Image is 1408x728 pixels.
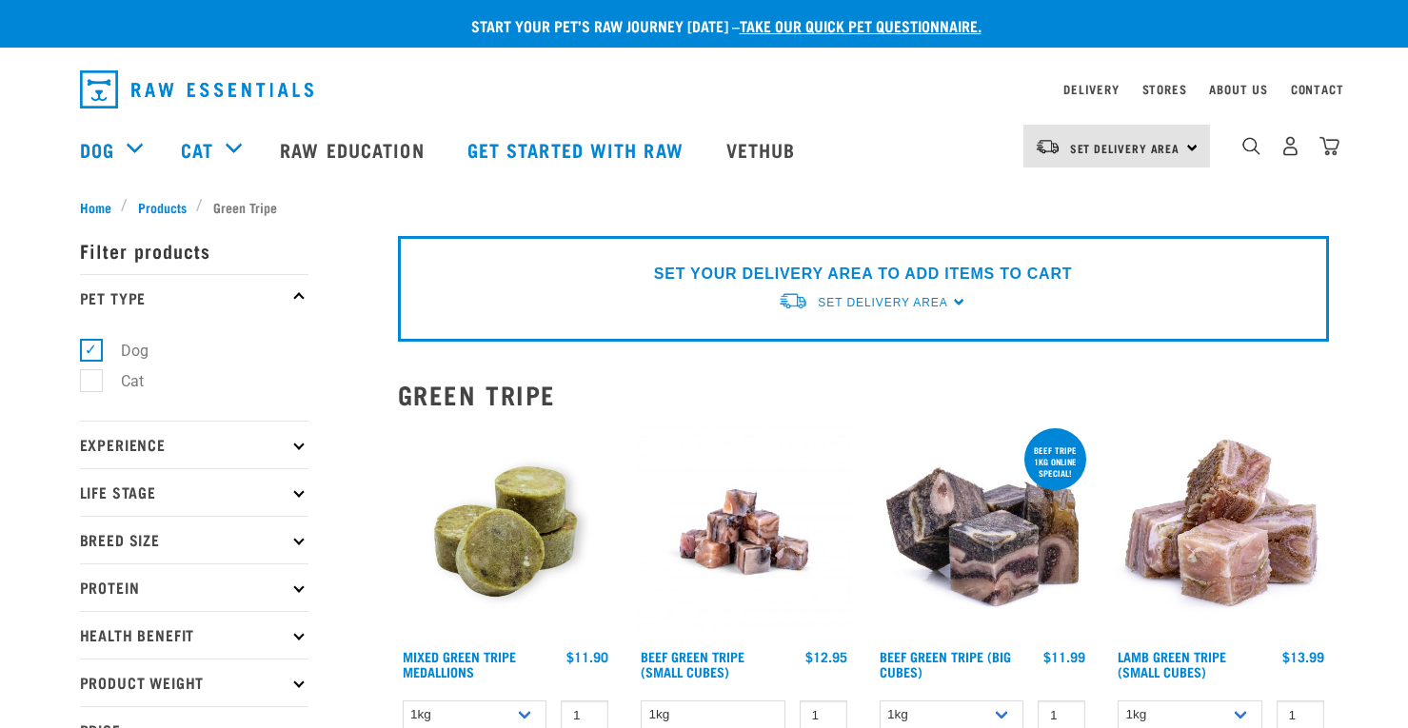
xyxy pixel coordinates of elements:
img: Mixed Green Tripe [398,424,614,640]
a: Dog [80,135,114,164]
img: home-icon-1@2x.png [1242,137,1260,155]
p: Life Stage [80,468,308,516]
label: Cat [90,369,151,393]
img: van-moving.png [1035,138,1061,155]
span: Set Delivery Area [1070,145,1180,151]
p: Experience [80,421,308,468]
p: Breed Size [80,516,308,563]
span: Products [138,197,187,217]
label: Dog [90,339,156,363]
a: Delivery [1063,86,1119,92]
a: Contact [1291,86,1344,92]
a: Stores [1142,86,1187,92]
a: Beef Green Tripe (Small Cubes) [641,653,744,675]
span: Set Delivery Area [818,296,947,309]
h2: Green Tripe [398,380,1329,409]
img: user.png [1280,136,1300,156]
img: 1133 Green Tripe Lamb Small Cubes 01 [1113,424,1329,640]
img: home-icon@2x.png [1319,136,1339,156]
img: Raw Essentials Logo [80,70,313,108]
div: $12.95 [805,649,847,664]
a: Vethub [707,111,820,187]
img: 1044 Green Tripe Beef [875,424,1091,640]
p: Filter products [80,226,308,274]
div: Beef tripe 1kg online special! [1024,436,1086,487]
span: Home [80,197,111,217]
a: Beef Green Tripe (Big Cubes) [880,653,1011,675]
p: Pet Type [80,274,308,322]
a: Raw Education [261,111,447,187]
a: Lamb Green Tripe (Small Cubes) [1118,653,1226,675]
a: Mixed Green Tripe Medallions [403,653,516,675]
nav: dropdown navigation [65,63,1344,116]
p: Protein [80,563,308,611]
img: Beef Tripe Bites 1634 [636,424,852,640]
nav: breadcrumbs [80,197,1329,217]
div: $13.99 [1282,649,1324,664]
div: $11.90 [566,649,608,664]
p: Product Weight [80,659,308,706]
img: van-moving.png [778,291,808,311]
a: Home [80,197,122,217]
a: Get started with Raw [448,111,707,187]
a: About Us [1209,86,1267,92]
a: Cat [181,135,213,164]
p: SET YOUR DELIVERY AREA TO ADD ITEMS TO CART [654,263,1072,285]
div: $11.99 [1043,649,1085,664]
a: Products [128,197,196,217]
a: take our quick pet questionnaire. [740,21,982,30]
p: Health Benefit [80,611,308,659]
